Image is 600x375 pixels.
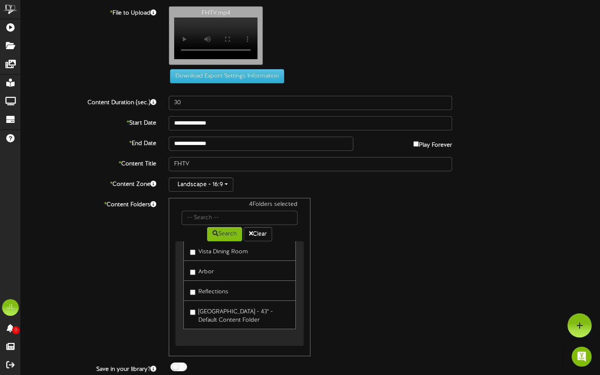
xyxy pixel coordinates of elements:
label: Arbor [190,265,214,276]
div: Open Intercom Messenger [572,347,592,367]
div: 4 Folders selected [175,200,304,211]
label: Save in your library? [15,362,162,374]
a: Download Export Settings Information [166,73,284,79]
label: End Date [15,137,162,148]
button: Download Export Settings Information [170,69,284,83]
label: [GEOGRAPHIC_DATA] - 43" - Default Content Folder [190,305,289,325]
label: Reflections [190,285,228,296]
button: Clear [244,227,272,241]
button: Search [207,227,242,241]
input: Reflections [190,290,195,295]
label: Content Zone [15,177,162,189]
div: JL [2,299,19,316]
input: [GEOGRAPHIC_DATA] - 43" - Default Content Folder [190,310,195,315]
span: 0 [12,326,20,334]
button: Landscape - 16:9 [169,177,233,192]
label: Play Forever [413,137,452,150]
label: Content Folders [15,198,162,209]
label: Vista Dining Room [190,245,248,256]
label: Start Date [15,116,162,127]
video: Your browser does not support HTML5 video. [174,17,257,59]
label: Content Title [15,157,162,168]
input: Play Forever [413,141,419,147]
input: -- Search -- [182,211,297,225]
input: Title of this Content [169,157,452,171]
input: Arbor [190,270,195,275]
input: Vista Dining Room [190,250,195,255]
label: File to Upload [15,6,162,17]
label: Content Duration (sec.) [15,96,162,107]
